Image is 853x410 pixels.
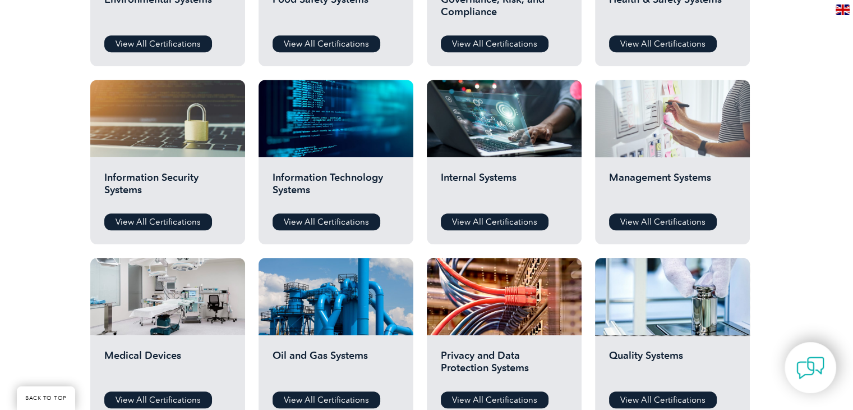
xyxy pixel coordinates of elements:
[441,213,548,230] a: View All Certifications
[441,391,548,408] a: View All Certifications
[104,349,231,383] h2: Medical Devices
[273,171,399,205] h2: Information Technology Systems
[609,171,736,205] h2: Management Systems
[104,213,212,230] a: View All Certifications
[273,35,380,52] a: View All Certifications
[273,391,380,408] a: View All Certifications
[17,386,75,410] a: BACK TO TOP
[273,213,380,230] a: View All Certifications
[104,171,231,205] h2: Information Security Systems
[836,4,850,15] img: en
[609,391,717,408] a: View All Certifications
[609,35,717,52] a: View All Certifications
[609,349,736,383] h2: Quality Systems
[441,35,548,52] a: View All Certifications
[441,349,568,383] h2: Privacy and Data Protection Systems
[796,354,824,382] img: contact-chat.png
[609,213,717,230] a: View All Certifications
[273,349,399,383] h2: Oil and Gas Systems
[104,35,212,52] a: View All Certifications
[104,391,212,408] a: View All Certifications
[441,171,568,205] h2: Internal Systems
